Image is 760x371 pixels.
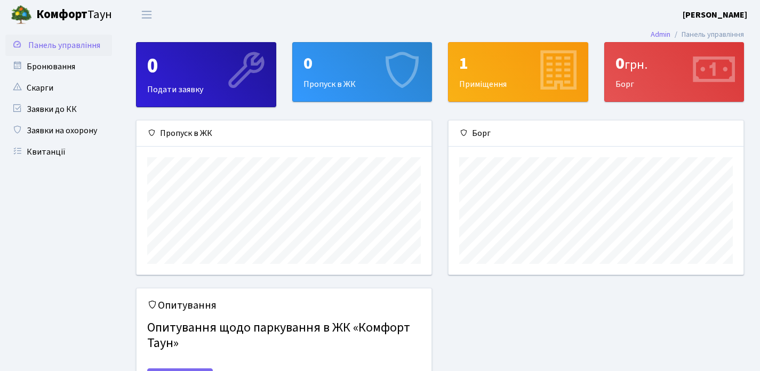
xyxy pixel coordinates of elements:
[147,53,265,79] div: 0
[615,53,733,74] div: 0
[28,39,100,51] span: Панель управління
[625,55,647,74] span: грн.
[147,299,421,312] h5: Опитування
[635,23,760,46] nav: breadcrumb
[449,120,743,147] div: Борг
[5,35,112,56] a: Панель управління
[147,316,421,356] h4: Опитування щодо паркування в ЖК «Комфорт Таун»
[36,6,112,24] span: Таун
[11,4,32,26] img: logo.png
[459,53,577,74] div: 1
[303,53,421,74] div: 0
[5,120,112,141] a: Заявки на охорону
[292,42,433,102] a: 0Пропуск в ЖК
[136,42,276,107] a: 0Подати заявку
[449,43,588,101] div: Приміщення
[293,43,432,101] div: Пропуск в ЖК
[683,9,747,21] a: [PERSON_NAME]
[651,29,670,40] a: Admin
[448,42,588,102] a: 1Приміщення
[137,120,431,147] div: Пропуск в ЖК
[36,6,87,23] b: Комфорт
[670,29,744,41] li: Панель управління
[137,43,276,107] div: Подати заявку
[5,56,112,77] a: Бронювання
[133,6,160,23] button: Переключити навігацію
[605,43,744,101] div: Борг
[5,141,112,163] a: Квитанції
[5,99,112,120] a: Заявки до КК
[5,77,112,99] a: Скарги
